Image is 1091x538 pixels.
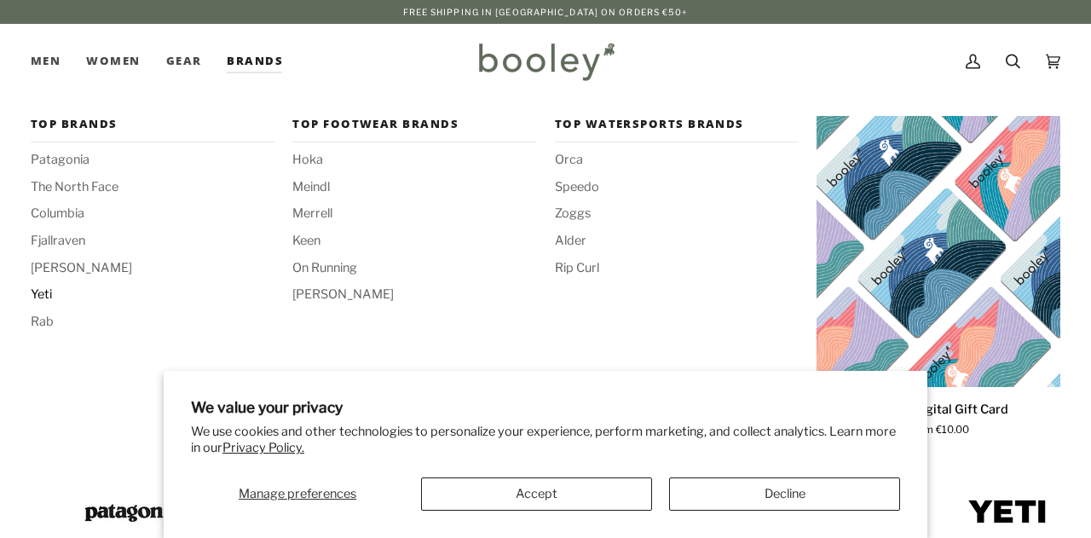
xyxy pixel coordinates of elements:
[471,37,621,86] img: Booley
[31,24,73,99] a: Men
[31,53,61,70] span: Men
[292,116,536,142] a: Top Footwear Brands
[555,232,799,251] a: Alder
[153,24,215,99] a: Gear
[239,486,356,501] span: Manage preferences
[869,401,1008,419] p: Booley Digital Gift Card
[31,116,274,142] a: Top Brands
[817,116,1060,387] a: Booley Digital Gift Card
[292,259,536,278] a: On Running
[292,205,536,223] a: Merrell
[555,178,799,197] a: Speedo
[31,286,274,304] a: Yeti
[555,151,799,170] a: Orca
[555,259,799,278] a: Rip Curl
[669,477,900,511] button: Decline
[31,259,274,278] a: [PERSON_NAME]
[214,24,296,99] a: Brands
[166,53,202,70] span: Gear
[817,116,1060,438] product-grid-item: Booley Digital Gift Card
[31,205,274,223] a: Columbia
[73,24,153,99] a: Women
[191,398,900,416] h2: We value your privacy
[292,232,536,251] a: Keen
[555,116,799,142] a: Top Watersports Brands
[292,116,536,133] span: Top Footwear Brands
[31,313,274,332] a: Rab
[191,424,900,456] p: We use cookies and other technologies to personalize your experience, perform marketing, and coll...
[31,151,274,170] a: Patagonia
[817,116,1060,387] product-grid-item-variant: €10.00
[421,477,652,511] button: Accept
[555,205,799,223] a: Zoggs
[31,178,274,197] a: The North Face
[214,24,296,99] div: Brands Top Brands Patagonia The North Face Columbia Fjallraven [PERSON_NAME] Yeti Rab Top Footwea...
[31,116,274,133] span: Top Brands
[817,394,1060,439] a: Booley Digital Gift Card
[86,53,140,70] span: Women
[555,116,799,133] span: Top Watersports Brands
[292,178,536,197] a: Meindl
[222,440,304,455] a: Privacy Policy.
[292,286,536,304] a: [PERSON_NAME]
[31,232,274,251] a: Fjallraven
[403,5,689,19] p: Free Shipping in [GEOGRAPHIC_DATA] on Orders €50+
[909,423,969,438] span: From €10.00
[292,151,536,170] a: Hoka
[191,477,404,511] button: Manage preferences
